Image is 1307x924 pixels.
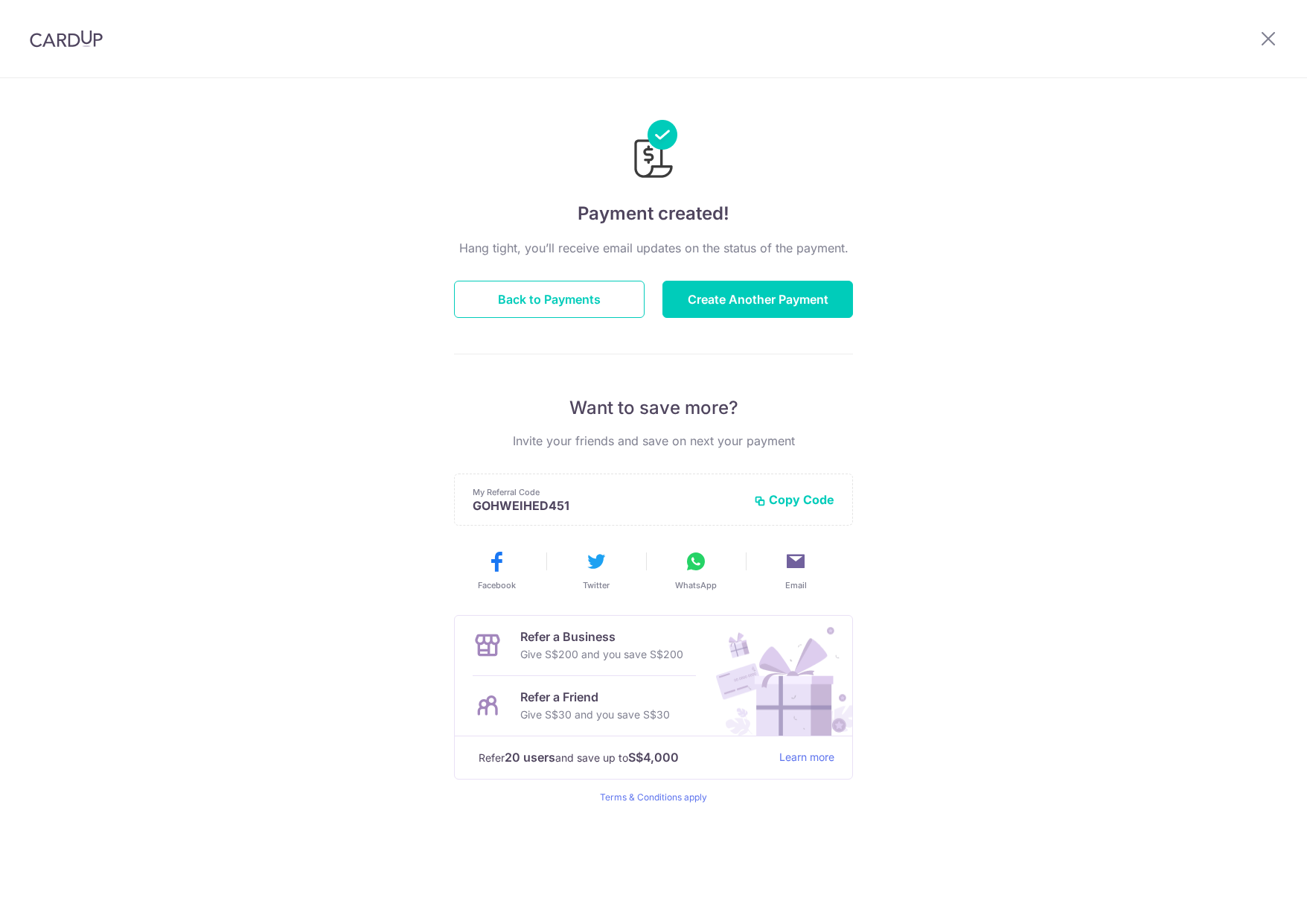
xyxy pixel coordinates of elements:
[479,748,767,767] p: Refer and save up to
[478,579,516,591] span: Facebook
[662,281,853,318] button: Create Another Payment
[520,646,683,663] p: Give S$200 and you save S$200
[552,549,640,591] button: Twitter
[583,579,610,591] span: Twitter
[453,549,540,591] button: Facebook
[779,748,834,767] a: Learn more
[520,688,670,706] p: Refer a Friend
[600,791,707,803] a: Terms & Conditions apply
[454,281,645,318] button: Back to Payments
[752,549,840,591] button: Email
[473,498,742,513] p: GOHWEIHED451
[473,486,742,498] p: My Referral Code
[30,30,103,48] img: CardUp
[520,628,683,646] p: Refer a Business
[454,239,853,257] p: Hang tight, you’ll receive email updates on the status of the payment.
[630,120,677,182] img: Payments
[675,579,717,591] span: WhatsApp
[754,492,834,507] button: Copy Code
[652,549,740,591] button: WhatsApp
[702,616,852,736] img: Refer
[785,579,807,591] span: Email
[505,748,555,766] strong: 20 users
[628,748,679,766] strong: S$4,000
[454,432,853,450] p: Invite your friends and save on next your payment
[520,706,670,724] p: Give S$30 and you save S$30
[454,396,853,420] p: Want to save more?
[454,200,853,227] h4: Payment created!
